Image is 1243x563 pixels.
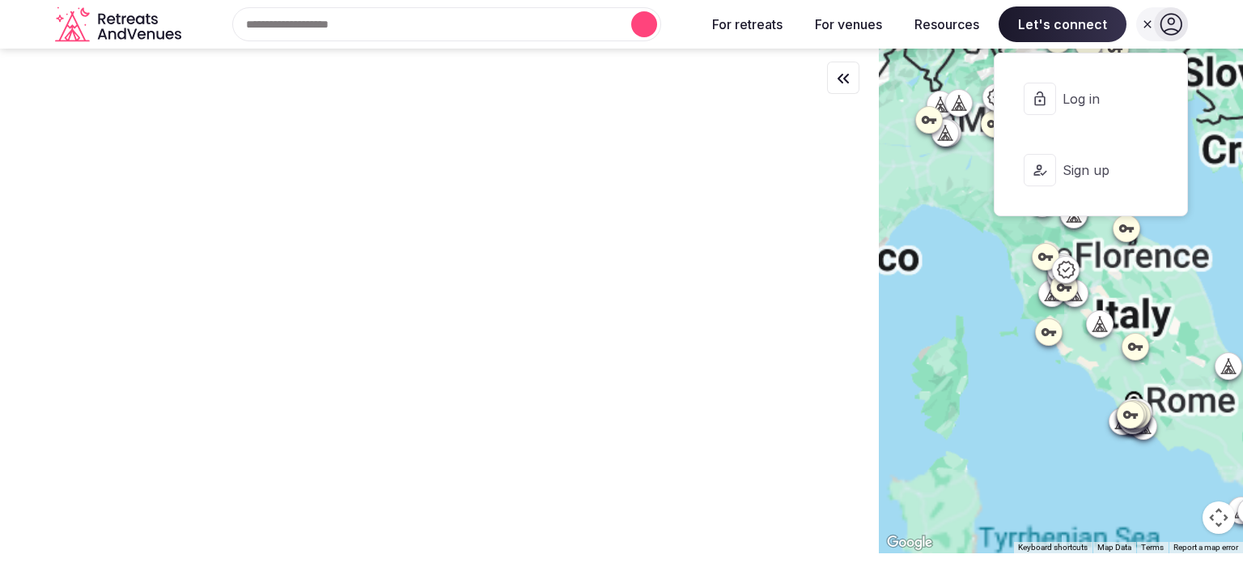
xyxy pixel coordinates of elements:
span: Log in [1063,90,1140,108]
span: Sign up [1063,161,1140,179]
button: Resources [901,6,992,42]
a: Visit the homepage [55,6,185,43]
button: Keyboard shortcuts [1018,542,1088,553]
button: Sign up [1008,138,1174,203]
a: Open this area in Google Maps (opens a new window) [883,532,936,553]
a: Terms [1141,543,1164,552]
svg: Retreats and Venues company logo [55,6,185,43]
button: Log in [1008,66,1174,131]
button: For venues [802,6,895,42]
button: Map camera controls [1203,501,1235,534]
a: Report a map error [1173,543,1238,552]
img: Google [883,532,936,553]
button: Map Data [1097,542,1131,553]
span: Let's connect [999,6,1126,42]
button: For retreats [699,6,795,42]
